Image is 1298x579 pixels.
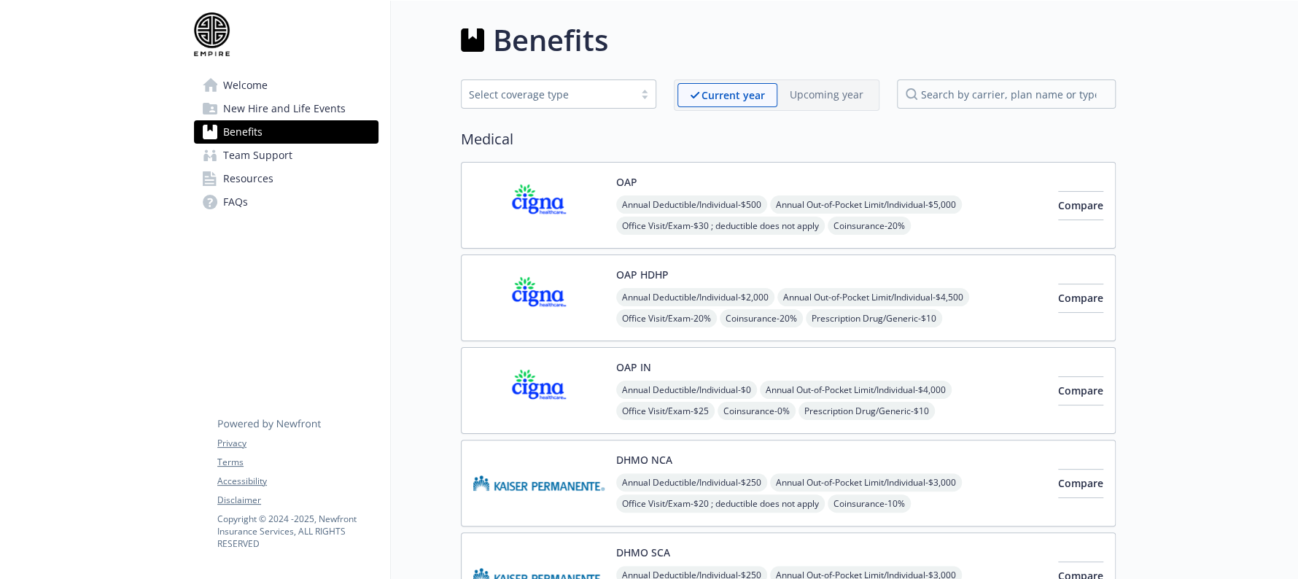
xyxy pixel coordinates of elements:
[1058,198,1103,212] span: Compare
[217,494,378,507] a: Disclaimer
[616,267,669,282] button: OAP HDHP
[718,402,796,420] span: Coinsurance - 0%
[469,87,626,102] div: Select coverage type
[217,513,378,550] p: Copyright © 2024 - 2025 , Newfront Insurance Services, ALL RIGHTS RESERVED
[616,402,715,420] span: Office Visit/Exam - $25
[1058,291,1103,305] span: Compare
[806,309,942,327] span: Prescription Drug/Generic - $10
[616,545,670,560] button: DHMO SCA
[1058,384,1103,397] span: Compare
[217,456,378,469] a: Terms
[1058,284,1103,313] button: Compare
[616,174,637,190] button: OAP
[194,190,378,214] a: FAQs
[760,381,952,399] span: Annual Out-of-Pocket Limit/Individual - $4,000
[1058,191,1103,220] button: Compare
[616,494,825,513] span: Office Visit/Exam - $20 ; deductible does not apply
[616,288,774,306] span: Annual Deductible/Individual - $2,000
[616,381,757,399] span: Annual Deductible/Individual - $0
[616,217,825,235] span: Office Visit/Exam - $30 ; deductible does not apply
[616,360,651,375] button: OAP IN
[798,402,935,420] span: Prescription Drug/Generic - $10
[194,120,378,144] a: Benefits
[223,167,273,190] span: Resources
[194,144,378,167] a: Team Support
[897,79,1116,109] input: search by carrier, plan name or type
[473,174,605,236] img: CIGNA carrier logo
[770,195,962,214] span: Annual Out-of-Pocket Limit/Individual - $5,000
[223,144,292,167] span: Team Support
[1058,469,1103,498] button: Compare
[194,97,378,120] a: New Hire and Life Events
[493,18,608,62] h1: Benefits
[720,309,803,327] span: Coinsurance - 20%
[461,128,1116,150] h2: Medical
[473,360,605,421] img: CIGNA carrier logo
[217,437,378,450] a: Privacy
[194,167,378,190] a: Resources
[1058,376,1103,405] button: Compare
[828,494,911,513] span: Coinsurance - 10%
[194,74,378,97] a: Welcome
[616,473,767,491] span: Annual Deductible/Individual - $250
[1058,476,1103,490] span: Compare
[616,452,672,467] button: DHMO NCA
[616,309,717,327] span: Office Visit/Exam - 20%
[223,74,268,97] span: Welcome
[223,97,346,120] span: New Hire and Life Events
[790,87,863,102] p: Upcoming year
[777,288,969,306] span: Annual Out-of-Pocket Limit/Individual - $4,500
[770,473,962,491] span: Annual Out-of-Pocket Limit/Individual - $3,000
[777,83,876,107] span: Upcoming year
[473,267,605,329] img: CIGNA carrier logo
[473,452,605,514] img: Kaiser Permanente Insurance Company carrier logo
[702,88,765,103] p: Current year
[217,475,378,488] a: Accessibility
[223,120,263,144] span: Benefits
[223,190,248,214] span: FAQs
[616,195,767,214] span: Annual Deductible/Individual - $500
[828,217,911,235] span: Coinsurance - 20%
